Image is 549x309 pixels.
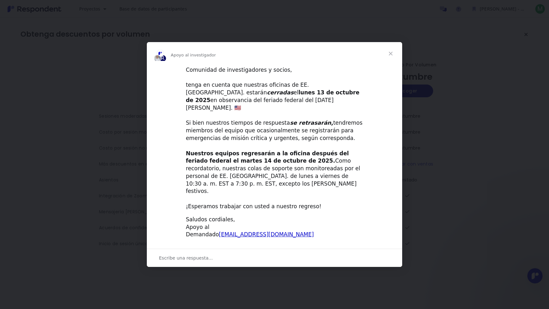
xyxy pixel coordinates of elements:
[186,216,363,239] div: Saludos cordiales, Apoyo al Demandado
[159,55,167,62] div: R
[154,55,161,62] img: Avatar de Justin
[379,42,402,65] span: Cerrar
[219,231,314,238] a: [EMAIL_ADDRESS][DOMAIN_NAME]
[159,254,213,262] span: Escribe una respuesta...
[290,120,331,126] i: se retrasarán
[171,53,216,57] span: Apoyo al investigador
[290,120,333,126] b: ,
[267,89,294,96] i: cerradas
[147,249,402,267] div: Abrir conversación y responder
[186,150,349,164] b: Nuestros equipos regresarán a la oficina después del feriado federal el martes 14 de octubre de 2...
[156,49,164,57] img: Avatar de Melissa
[186,66,363,210] div: Comunidad de investigadores y socios, tenga en cuenta que nuestras oficinas de EE. [GEOGRAPHIC_DA...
